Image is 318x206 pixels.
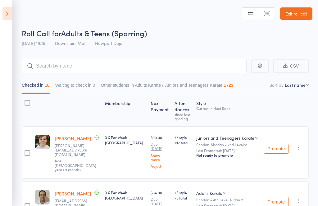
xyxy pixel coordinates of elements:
[196,106,259,110] div: Current / Next Rank
[151,164,170,168] a: Adjust
[196,198,259,202] div: Shodan - 4th Level
[172,97,194,124] div: Atten­dances
[55,40,85,46] span: Downstairs Mat
[151,197,170,206] small: Due [DATE]
[175,140,191,145] span: 107 total
[196,142,259,147] div: Shodan
[22,40,45,46] span: [DATE] 19:15
[101,80,233,94] button: Other students in Adults Karate / Juniors and Teenagers Karate1723
[224,83,233,88] div: 1723
[95,40,122,46] span: Newport Dojo
[151,142,170,151] small: Due [DATE]
[61,28,147,38] span: Adults & Teens (Sparring)
[22,28,61,38] span: Roll Call for
[22,80,50,94] button: Checked in10
[35,135,50,149] img: image1614141035.png
[230,198,240,202] div: Nidan
[35,190,50,204] img: image1613709406.png
[105,190,146,200] div: 3 X Per Week [GEOGRAPHIC_DATA]
[175,112,191,121] div: since last grading
[196,190,222,196] div: Adults Karate
[22,59,247,73] input: Search by name
[175,135,191,140] span: 77 style
[148,97,172,124] div: Next Payment
[280,7,312,20] a: Exit roll call
[264,144,288,154] button: Promote
[270,82,284,88] label: Sort by
[273,59,309,73] button: CSV
[93,83,95,88] div: 0
[102,97,148,124] div: Membership
[55,190,91,197] a: [PERSON_NAME]
[55,135,91,142] a: [PERSON_NAME]
[196,148,259,153] small: Last Promoted: [DATE]
[285,82,306,88] div: Last name
[151,135,170,168] div: $90.00
[151,153,170,161] a: Show more
[45,83,50,88] div: 10
[175,190,191,195] span: 73 style
[196,135,254,141] div: Juniors and Teenagers Karate
[175,195,191,200] span: 73 total
[55,80,95,94] button: Waiting to check in0
[211,142,244,147] div: Shodan - 2nd Level
[55,158,96,172] span: Age: [DEMOGRAPHIC_DATA] years 9 months
[196,153,259,158] div: Not ready to promote
[55,143,95,157] small: turner.tiffany76@gmail.com
[194,97,261,124] div: Style
[105,135,146,145] div: 3 X Per Week [GEOGRAPHIC_DATA]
